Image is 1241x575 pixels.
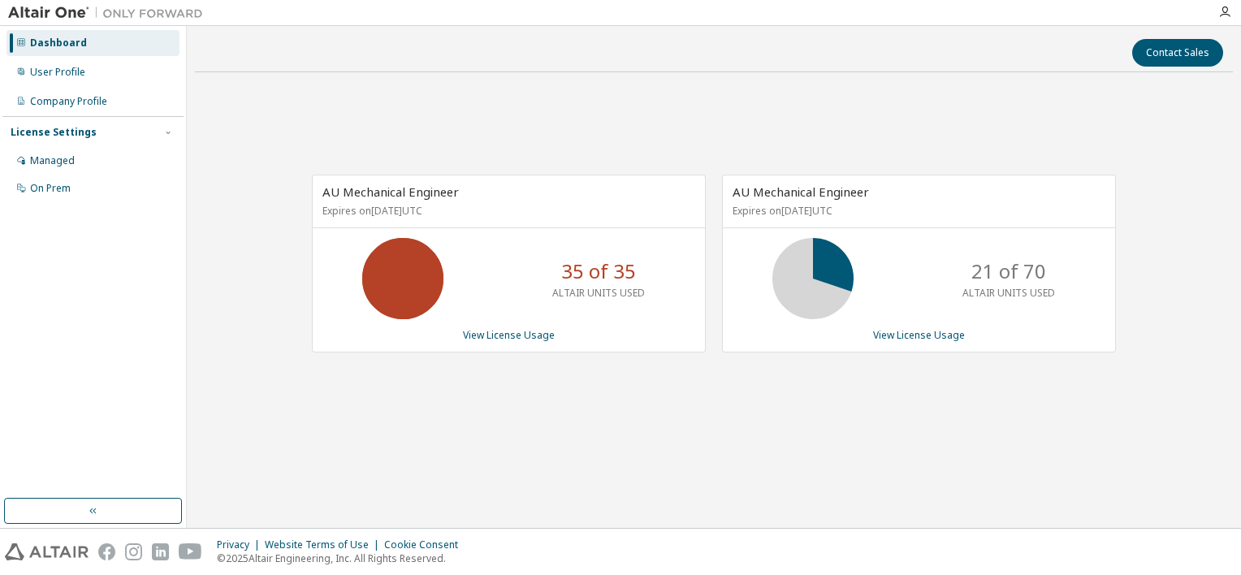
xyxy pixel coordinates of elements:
div: Managed [30,154,75,167]
p: 35 of 35 [561,257,636,285]
a: View License Usage [873,328,965,342]
p: ALTAIR UNITS USED [552,286,645,300]
div: On Prem [30,182,71,195]
img: instagram.svg [125,543,142,560]
img: linkedin.svg [152,543,169,560]
div: Cookie Consent [384,538,468,551]
p: ALTAIR UNITS USED [962,286,1055,300]
div: Privacy [217,538,265,551]
div: License Settings [11,126,97,139]
span: AU Mechanical Engineer [733,184,869,200]
img: altair_logo.svg [5,543,89,560]
img: facebook.svg [98,543,115,560]
div: User Profile [30,66,85,79]
img: youtube.svg [179,543,202,560]
div: Dashboard [30,37,87,50]
img: Altair One [8,5,211,21]
p: Expires on [DATE] UTC [733,204,1101,218]
span: AU Mechanical Engineer [322,184,459,200]
p: 21 of 70 [971,257,1046,285]
p: Expires on [DATE] UTC [322,204,691,218]
button: Contact Sales [1132,39,1223,67]
p: © 2025 Altair Engineering, Inc. All Rights Reserved. [217,551,468,565]
a: View License Usage [463,328,555,342]
div: Company Profile [30,95,107,108]
div: Website Terms of Use [265,538,384,551]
